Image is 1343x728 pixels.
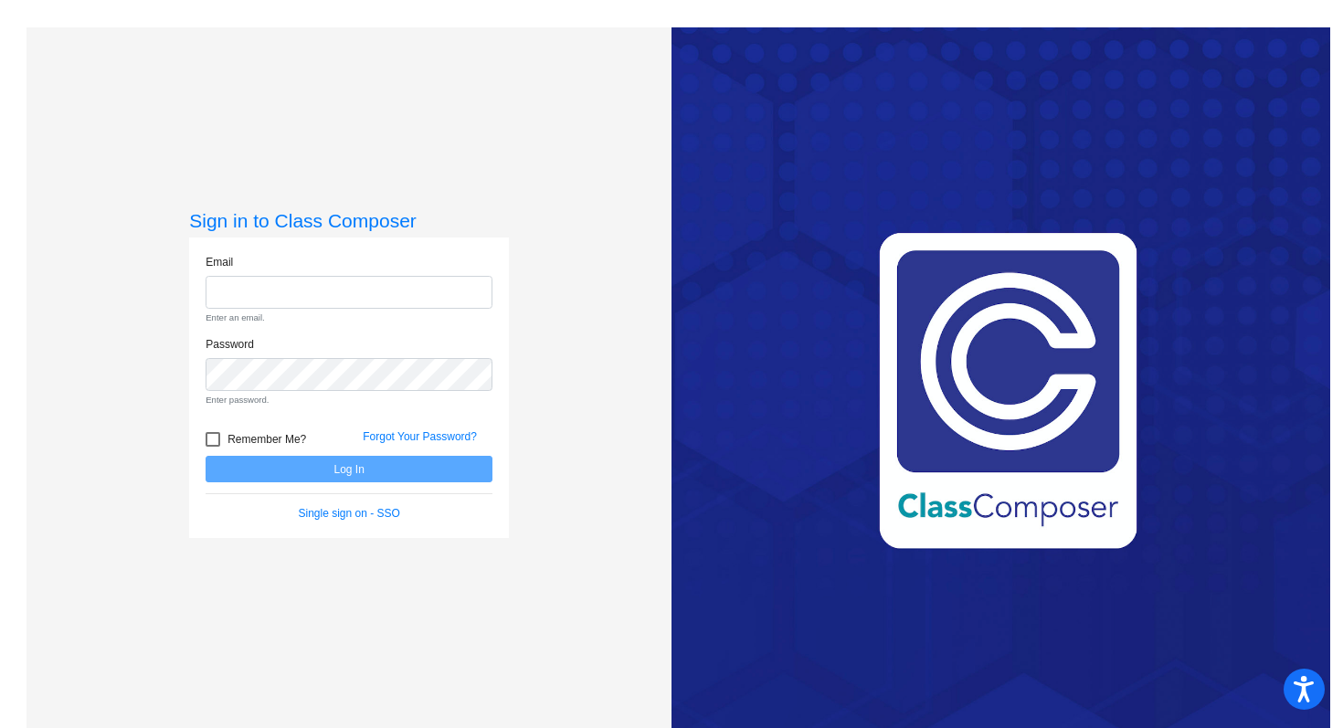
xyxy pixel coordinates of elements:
label: Password [206,336,254,353]
label: Email [206,254,233,270]
button: Log In [206,456,492,482]
small: Enter password. [206,394,492,406]
h3: Sign in to Class Composer [189,209,509,232]
small: Enter an email. [206,311,492,324]
a: Forgot Your Password? [363,430,477,443]
span: Remember Me? [227,428,306,450]
a: Single sign on - SSO [299,507,400,520]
